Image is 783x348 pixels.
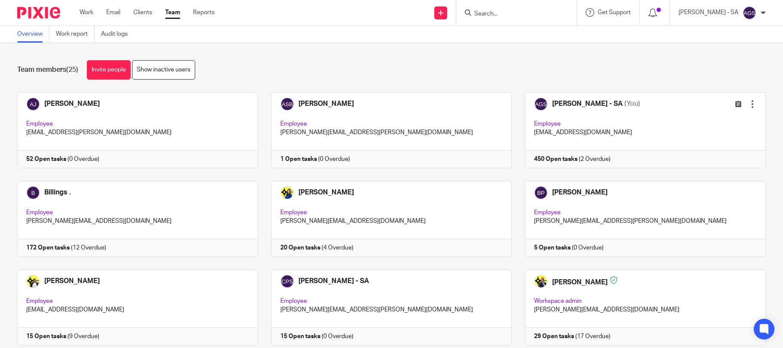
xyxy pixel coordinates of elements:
a: Team [165,8,180,17]
a: Audit logs [101,26,134,43]
span: (25) [66,66,78,73]
img: Pixie [17,7,60,18]
input: Search [473,10,551,18]
a: Email [106,8,120,17]
a: Work report [56,26,95,43]
a: Reports [193,8,215,17]
span: Get Support [598,9,631,15]
a: Work [80,8,93,17]
p: [PERSON_NAME] - SA [679,8,738,17]
img: svg%3E [743,6,756,20]
a: Clients [133,8,152,17]
h1: Team members [17,65,78,74]
a: Invite people [87,60,131,80]
a: Overview [17,26,49,43]
a: Show inactive users [132,60,195,80]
